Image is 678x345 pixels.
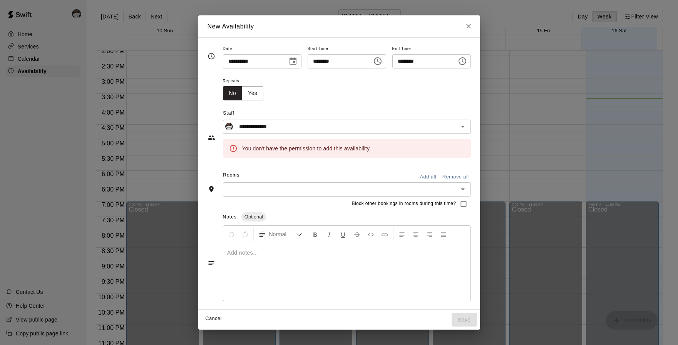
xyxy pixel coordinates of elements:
[208,134,215,142] svg: Staff
[423,227,436,241] button: Right Align
[223,172,239,178] span: Rooms
[350,227,363,241] button: Format Strikethrough
[437,227,450,241] button: Justify Align
[409,227,422,241] button: Center Align
[239,227,252,241] button: Redo
[364,227,377,241] button: Insert Code
[336,227,350,241] button: Format Underline
[223,44,301,54] span: Date
[255,227,305,241] button: Formatting Options
[416,171,440,183] button: Add all
[457,184,468,195] button: Open
[242,86,263,100] button: Yes
[223,76,270,87] span: Repeats
[309,227,322,241] button: Format Bold
[392,44,471,54] span: End Time
[223,214,237,220] span: Notes
[352,200,456,208] span: Block other bookings in rooms during this time?
[440,171,471,183] button: Remove all
[462,19,475,33] button: Close
[201,313,226,325] button: Cancel
[269,230,296,238] span: Normal
[370,53,385,69] button: Choose time, selected time is 4:15 PM
[241,214,266,220] span: Optional
[208,22,254,32] h6: New Availability
[323,227,336,241] button: Format Italics
[208,185,215,193] svg: Rooms
[223,86,243,100] button: No
[225,227,238,241] button: Undo
[223,107,470,120] span: Staff
[395,227,408,241] button: Left Align
[242,142,370,155] div: You don't have the permission to add this availability
[457,121,468,132] button: Open
[455,53,470,69] button: Choose time, selected time is 4:45 PM
[223,86,264,100] div: outlined button group
[285,53,301,69] button: Choose date, selected date is Aug 10, 2025
[308,44,386,54] span: Start Time
[208,259,215,267] svg: Notes
[225,123,233,130] img: Brandon Barnes
[208,52,215,60] svg: Timing
[378,227,391,241] button: Insert Link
